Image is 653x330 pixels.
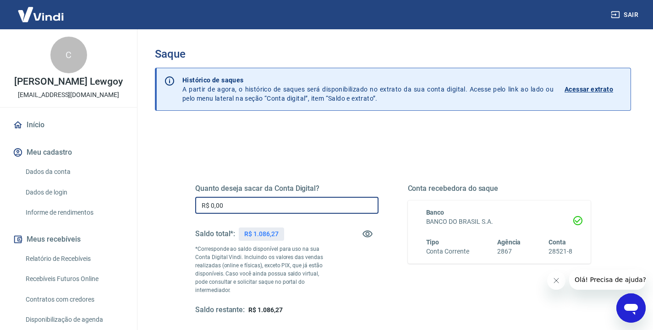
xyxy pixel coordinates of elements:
img: Vindi [11,0,71,28]
a: Disponibilização de agenda [22,310,126,329]
a: Dados da conta [22,162,126,181]
h5: Saldo total*: [195,229,235,238]
h5: Conta recebedora do saque [408,184,591,193]
button: Meu cadastro [11,142,126,162]
h6: 28521-8 [549,247,572,256]
a: Recebíveis Futuros Online [22,270,126,288]
h6: 2867 [497,247,521,256]
h5: Saldo restante: [195,305,245,315]
div: C [50,37,87,73]
h3: Saque [155,48,631,60]
iframe: Mensagem da empresa [569,270,646,290]
h5: Quanto deseja sacar da Conta Digital? [195,184,379,193]
span: Olá! Precisa de ajuda? [5,6,77,14]
p: *Corresponde ao saldo disponível para uso na sua Conta Digital Vindi. Incluindo os valores das ve... [195,245,333,294]
button: Sair [609,6,642,23]
p: R$ 1.086,27 [244,229,278,239]
a: Informe de rendimentos [22,203,126,222]
span: Tipo [426,238,439,246]
button: Meus recebíveis [11,229,126,249]
a: Relatório de Recebíveis [22,249,126,268]
h6: BANCO DO BRASIL S.A. [426,217,573,227]
a: Início [11,115,126,135]
p: [EMAIL_ADDRESS][DOMAIN_NAME] [18,90,119,100]
span: Agência [497,238,521,246]
a: Contratos com credores [22,290,126,309]
iframe: Botão para abrir a janela de mensagens [616,293,646,323]
p: Histórico de saques [182,76,554,85]
p: Acessar extrato [565,85,613,94]
span: R$ 1.086,27 [248,306,282,314]
p: [PERSON_NAME] Lewgoy [14,77,123,87]
span: Conta [549,238,566,246]
p: A partir de agora, o histórico de saques será disponibilizado no extrato da sua conta digital. Ac... [182,76,554,103]
span: Banco [426,209,444,216]
a: Acessar extrato [565,76,623,103]
h6: Conta Corrente [426,247,469,256]
a: Dados de login [22,183,126,202]
iframe: Fechar mensagem [547,271,565,290]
